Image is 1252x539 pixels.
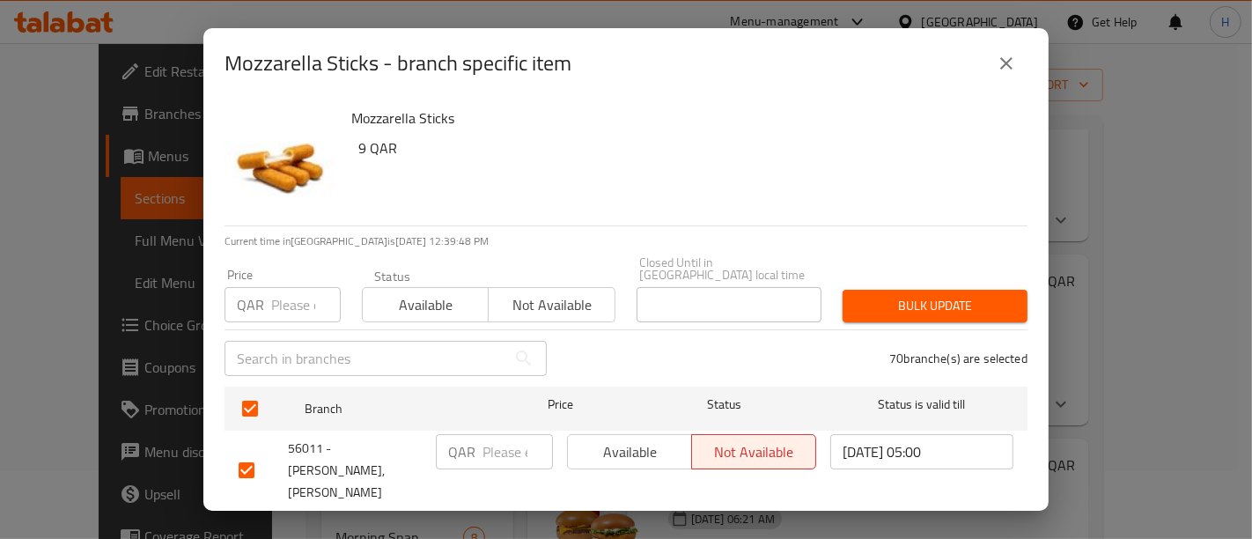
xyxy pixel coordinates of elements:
button: Available [362,287,489,322]
span: Branch [305,398,488,420]
h6: Mozzarella Sticks [351,106,1013,130]
span: Not available [496,292,608,318]
span: Not available [699,439,809,465]
span: 56011 - [PERSON_NAME], [PERSON_NAME] [288,438,422,504]
button: Not available [488,287,615,322]
span: Price [502,394,619,416]
img: Mozzarella Sticks [225,106,337,218]
button: Bulk update [843,290,1027,322]
p: QAR [237,294,264,315]
span: Status is valid till [830,394,1013,416]
span: Status [633,394,816,416]
button: close [985,42,1027,85]
input: Please enter price [271,287,341,322]
h2: Mozzarella Sticks - branch specific item [225,49,571,78]
span: Available [575,439,685,465]
span: Available [370,292,482,318]
input: Please enter price [482,434,553,469]
button: Not available [691,434,816,469]
p: QAR [448,441,475,462]
button: Available [567,434,692,469]
input: Search in branches [225,341,506,376]
p: 70 branche(s) are selected [889,350,1027,367]
span: Bulk update [857,295,1013,317]
h6: 9 QAR [358,136,1013,160]
p: Current time in [GEOGRAPHIC_DATA] is [DATE] 12:39:48 PM [225,233,1027,249]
